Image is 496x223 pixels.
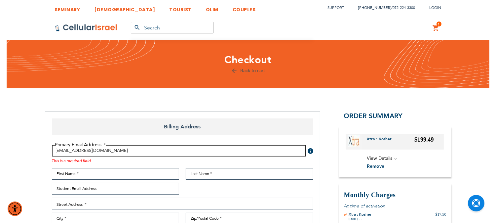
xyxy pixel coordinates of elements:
[367,136,397,147] a: Xtra : Kosher
[231,67,265,74] a: Back to cart
[95,2,155,14] a: [DEMOGRAPHIC_DATA]
[349,217,372,221] div: [DATE] - -
[367,155,393,161] span: View Details
[170,2,192,14] a: TOURIST
[344,111,403,120] span: Order Summary
[55,2,80,14] a: SEMINARY
[52,118,313,135] span: Billing Address
[367,163,385,169] span: Remove
[349,212,372,217] div: Xtra : Kosher
[438,22,440,27] span: 1
[55,24,118,32] img: Cellular Israel Logo
[414,136,434,143] span: $199.49
[225,53,272,67] span: Checkout
[206,2,218,14] a: OLIM
[352,3,415,13] li: /
[52,156,306,164] div: This is a required field.
[328,5,344,10] a: Support
[131,22,213,33] input: Search
[436,212,446,221] div: $17.50
[348,135,360,147] img: Xtra : Kosher
[344,191,446,200] h3: Monthly Charges
[8,201,22,216] div: Accessibility Menu
[233,2,256,14] a: COUPLES
[393,5,415,10] a: 072-224-3300
[344,203,446,209] p: At time of activation
[433,24,440,32] a: 1
[430,5,441,10] span: Login
[359,5,392,10] a: [PHONE_NUMBER]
